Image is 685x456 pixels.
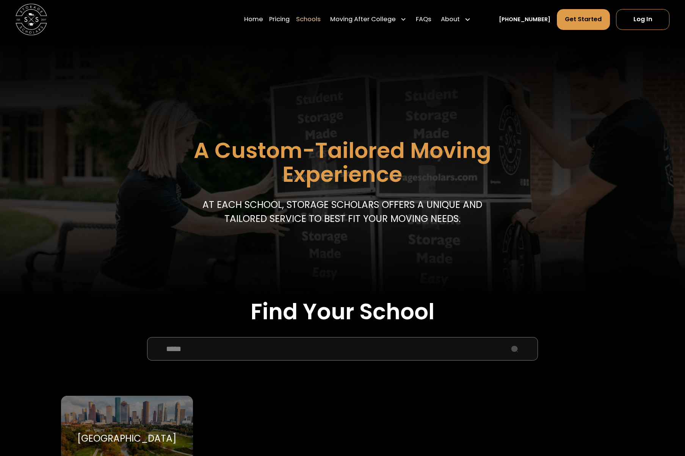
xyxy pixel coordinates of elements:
div: Moving After College [330,15,396,24]
a: Get Started [557,9,610,30]
a: Home [244,9,263,31]
a: [PHONE_NUMBER] [499,16,550,24]
div: About [438,9,474,31]
div: About [441,15,460,24]
div: [GEOGRAPHIC_DATA] [77,433,177,445]
a: Log In [616,9,669,30]
a: Pricing [269,9,290,31]
div: Moving After College [327,9,409,31]
a: Schools [296,9,321,31]
h1: A Custom-Tailored Moving Experience [155,139,530,186]
p: At each school, storage scholars offers a unique and tailored service to best fit your Moving needs. [200,198,485,226]
a: FAQs [416,9,431,31]
h2: Find Your School [61,298,624,325]
img: Storage Scholars main logo [16,4,47,35]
